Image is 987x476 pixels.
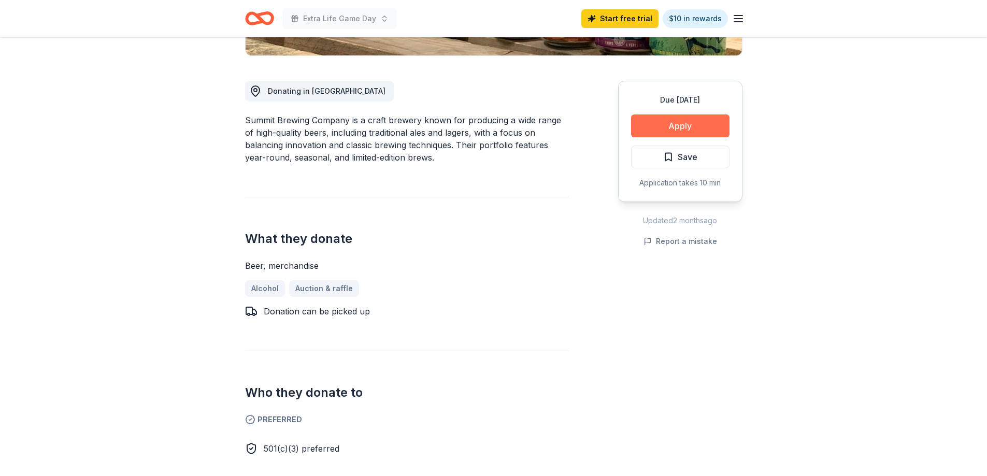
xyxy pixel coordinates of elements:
[643,235,717,248] button: Report a mistake
[303,12,376,25] span: Extra Life Game Day
[245,259,568,272] div: Beer, merchandise
[245,6,274,31] a: Home
[581,9,659,28] a: Start free trial
[245,384,568,401] h2: Who they donate to
[264,305,370,318] div: Donation can be picked up
[631,146,729,168] button: Save
[678,150,697,164] span: Save
[631,114,729,137] button: Apply
[264,443,339,454] span: 501(c)(3) preferred
[618,214,742,227] div: Updated 2 months ago
[268,86,385,95] span: Donating in [GEOGRAPHIC_DATA]
[245,280,285,297] a: Alcohol
[245,413,568,426] span: Preferred
[245,114,568,164] div: Summit Brewing Company is a craft brewery known for producing a wide range of high-quality beers,...
[663,9,728,28] a: $10 in rewards
[631,177,729,189] div: Application takes 10 min
[289,280,359,297] a: Auction & raffle
[245,230,568,247] h2: What they donate
[282,8,397,29] button: Extra Life Game Day
[631,94,729,106] div: Due [DATE]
